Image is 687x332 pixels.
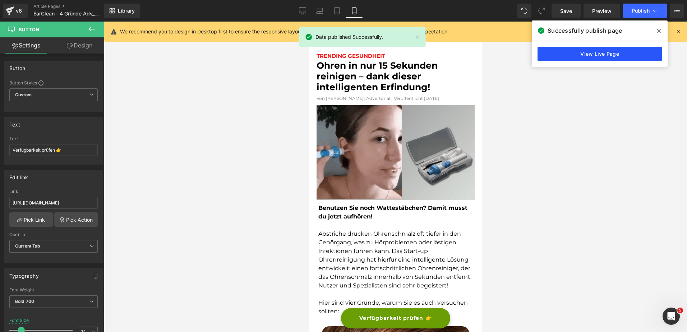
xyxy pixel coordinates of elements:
[328,4,346,18] a: Tablet
[311,4,328,18] a: Laptop
[7,38,128,71] font: Ohren in nur 15 Sekunden reinigen – dank dieser intelligenten Erfindung!
[54,212,98,227] a: Pick Action
[7,31,76,38] span: TRENDING GESUNDHEIT
[534,4,549,18] button: Redo
[294,4,311,18] a: Desktop
[9,212,53,227] a: Pick Link
[54,74,130,79] span: | Advertorial | Veröffentlicht [DATE]
[9,287,98,292] div: Font Weight
[9,209,162,267] font: Abstriche drücken Ohrenschmalz oft tiefer in den Gehörgang, was zu Hörproblemen oder lästigen Inf...
[9,170,28,180] div: Edit link
[517,4,531,18] button: Undo
[9,232,98,237] div: Open in
[3,4,28,18] a: v6
[14,6,23,15] div: v6
[9,197,98,209] input: https://your-shop.myshopify.com
[9,318,29,323] div: Font Size
[118,8,135,14] span: Library
[9,80,98,86] div: Button Styles
[9,278,158,293] font: Hier sind vier Gründe, warum Sie es auch versuchen sollten:
[9,117,20,128] div: Text
[9,269,39,279] div: Typography
[50,293,123,300] span: Verfügbarkeit prüfen 👉
[584,4,620,18] a: Preview
[104,4,140,18] a: New Library
[632,8,650,14] span: Publish
[663,308,680,325] iframe: Intercom live chat
[592,7,612,15] span: Preview
[9,136,98,141] div: Text
[538,47,662,61] a: View Live Page
[32,286,141,307] a: Verfügbarkeit prüfen 👉
[623,4,667,18] button: Publish
[15,243,41,249] b: Current Tab
[15,299,34,304] b: Bold 700
[15,92,32,98] b: Custom
[7,74,54,79] font: Von [PERSON_NAME]
[315,33,383,41] span: Data published Successfully.
[120,28,449,36] p: We recommend you to design in Desktop first to ensure the responsive layout would display correct...
[33,4,116,9] a: Article Pages
[670,4,684,18] button: More
[19,27,39,32] span: Button
[33,11,102,17] span: EarClean - 4 Gründe Adv_META
[548,26,622,35] span: Successfully publish page
[677,308,683,313] span: 5
[9,183,158,198] strong: Benutzen Sie noch Wattestäbchen? Damit musst du jetzt aufhören!
[54,37,106,54] a: Design
[560,7,572,15] span: Save
[9,189,98,194] div: Link
[9,61,25,71] div: Button
[346,4,363,18] a: Mobile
